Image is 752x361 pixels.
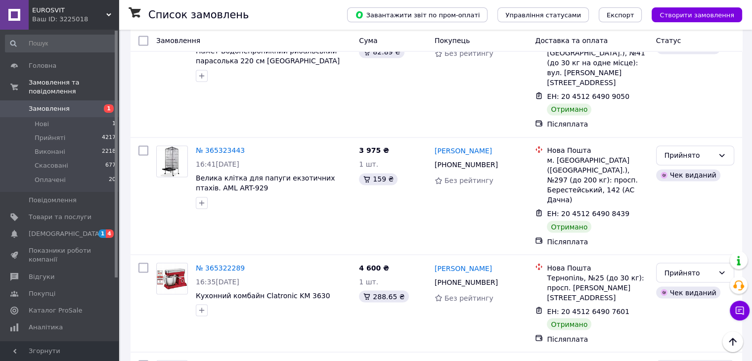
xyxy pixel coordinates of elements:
[547,119,648,129] div: Післяплата
[497,7,589,22] button: Управління статусами
[444,177,493,184] span: Без рейтингу
[35,176,66,184] span: Оплачені
[29,323,63,332] span: Аналітика
[109,176,116,184] span: 20
[435,146,492,156] a: [PERSON_NAME]
[29,246,91,264] span: Показники роботи компанії
[547,155,648,205] div: м. [GEOGRAPHIC_DATA] ([GEOGRAPHIC_DATA].), №297 (до 200 кг): просп. Берестейський, 142 (АС Дачна)
[148,9,249,21] h1: Список замовлень
[196,146,245,154] a: № 365323443
[359,264,389,271] span: 4 600 ₴
[359,37,377,45] span: Cума
[5,35,117,52] input: Пошук
[156,37,200,45] span: Замовлення
[29,306,82,315] span: Каталог ProSale
[607,11,634,19] span: Експорт
[196,174,335,192] a: Велика клітка для папуги екзотичних птахів. AML ART-929
[98,229,106,238] span: 1
[505,11,581,19] span: Управління статусами
[196,264,245,271] a: № 365322289
[444,294,493,302] span: Без рейтингу
[359,290,408,302] div: 288.65 ₴
[35,147,65,156] span: Виконані
[156,145,188,177] a: Фото товару
[664,150,714,161] div: Прийнято
[722,331,743,352] button: Наверх
[359,146,389,154] span: 3 975 ₴
[102,147,116,156] span: 2218
[29,213,91,222] span: Товари та послуги
[433,275,500,289] div: [PHONE_NUMBER]
[29,78,119,96] span: Замовлення та повідомлення
[660,11,734,19] span: Створити замовлення
[112,120,116,129] span: 1
[104,104,114,113] span: 1
[32,15,119,24] div: Ваш ID: 3225018
[435,263,492,273] a: [PERSON_NAME]
[547,263,648,272] div: Нова Пошта
[547,236,648,246] div: Післяплата
[29,340,91,358] span: Управління сайтом
[196,160,239,168] span: 16:41[DATE]
[29,196,77,205] span: Повідомлення
[656,37,681,45] span: Статус
[29,289,55,298] span: Покупці
[433,158,500,172] div: [PHONE_NUMBER]
[547,28,648,88] div: м. [GEOGRAPHIC_DATA] ([GEOGRAPHIC_DATA], [GEOGRAPHIC_DATA].), №41 (до 30 кг на одне місце): вул. ...
[35,120,49,129] span: Нові
[547,145,648,155] div: Нова Пошта
[535,37,608,45] span: Доставка та оплата
[359,160,378,168] span: 1 шт.
[359,46,404,58] div: 82.89 ₴
[435,37,470,45] span: Покупець
[547,307,629,315] span: ЕН: 20 4512 6490 7601
[35,161,68,170] span: Скасовані
[547,221,591,232] div: Отримано
[347,7,487,22] button: Завантажити звіт по пром-оплаті
[196,291,330,299] a: Кухонний комбайн Clatronic KM 3630
[642,10,742,18] a: Створити замовлення
[32,6,106,15] span: EUROSVIT
[106,229,114,238] span: 4
[355,10,480,19] span: Завантажити звіт по пром-оплаті
[29,61,56,70] span: Головна
[35,134,65,142] span: Прийняті
[196,277,239,285] span: 16:35[DATE]
[105,161,116,170] span: 677
[547,334,648,344] div: Післяплата
[29,272,54,281] span: Відгуки
[547,210,629,218] span: ЕН: 20 4512 6490 8439
[547,103,591,115] div: Отримано
[102,134,116,142] span: 4217
[156,263,188,294] a: Фото товару
[547,92,629,100] span: ЕН: 20 4512 6490 9050
[656,169,720,181] div: Чек виданий
[359,173,398,185] div: 159 ₴
[359,277,378,285] span: 1 шт.
[29,104,70,113] span: Замовлення
[157,263,187,294] img: Фото товару
[547,318,591,330] div: Отримано
[656,286,720,298] div: Чек виданий
[157,146,187,177] img: Фото товару
[599,7,642,22] button: Експорт
[730,301,750,320] button: Чат з покупцем
[652,7,742,22] button: Створити замовлення
[547,272,648,302] div: Тернопіль, №25 (до 30 кг): просп. [PERSON_NAME][STREET_ADDRESS]
[664,267,714,278] div: Прийнято
[444,49,493,57] span: Без рейтингу
[29,229,102,238] span: [DEMOGRAPHIC_DATA]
